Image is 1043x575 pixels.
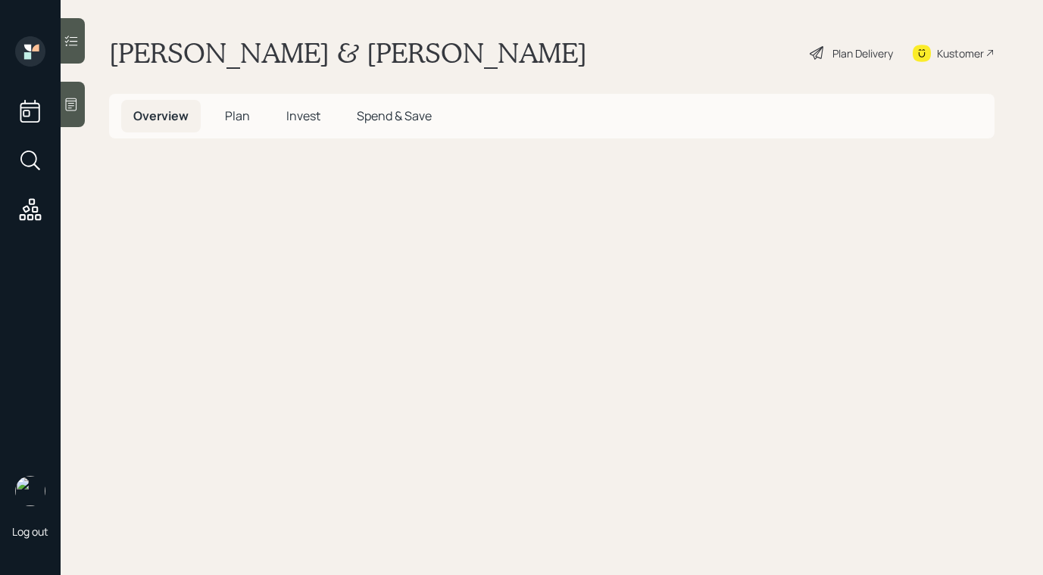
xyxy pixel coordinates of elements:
span: Spend & Save [357,107,432,124]
h1: [PERSON_NAME] & [PERSON_NAME] [109,36,587,70]
span: Plan [225,107,250,124]
img: aleksandra-headshot.png [15,476,45,506]
span: Overview [133,107,189,124]
div: Plan Delivery [832,45,893,61]
div: Log out [12,524,48,539]
span: Invest [286,107,320,124]
div: Kustomer [937,45,984,61]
